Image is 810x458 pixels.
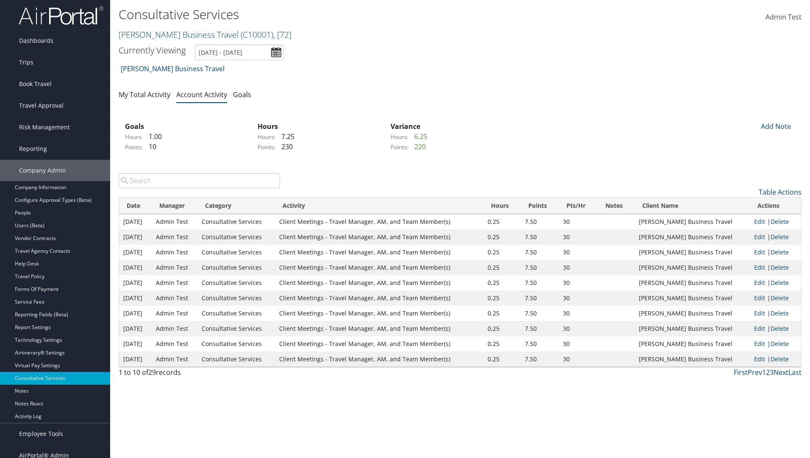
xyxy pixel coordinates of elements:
a: Delete [771,279,789,287]
td: Client Meetings - Travel Manager, AM, and Team Member(s) [275,245,483,260]
td: [PERSON_NAME] Business Travel [635,260,750,275]
td: [DATE] [119,306,152,321]
td: Client Meetings - Travel Manager, AM, and Team Member(s) [275,290,483,306]
td: Client Meetings - Travel Manager, AM, and Team Member(s) [275,214,483,229]
td: [PERSON_NAME] Business Travel [635,214,750,229]
a: 2 [766,368,770,377]
td: 0.25 [483,306,521,321]
td: [PERSON_NAME] Business Travel [635,229,750,245]
span: 230 [277,142,293,151]
a: Table Actions [759,187,802,197]
td: [PERSON_NAME] Business Travel [635,275,750,290]
span: ( C10001 ) [241,29,273,40]
span: Risk Management [19,117,70,138]
th: Notes [598,198,635,214]
td: 30 [559,306,598,321]
a: First [734,368,748,377]
span: Company Admin [19,160,66,181]
td: | [750,229,801,245]
td: [PERSON_NAME] Business Travel [635,352,750,367]
td: Consultative Services [197,245,275,260]
strong: Hours [258,122,278,131]
td: Client Meetings - Travel Manager, AM, and Team Member(s) [275,229,483,245]
a: Delete [771,218,789,226]
a: Edit [754,309,765,317]
a: Delete [771,233,789,241]
td: 0.25 [483,260,521,275]
td: 7.50 [521,290,559,306]
span: 7.25 [277,132,294,141]
td: 7.50 [521,214,559,229]
strong: Variance [391,122,420,131]
td: Consultative Services [197,306,275,321]
td: 7.50 [521,260,559,275]
th: Hours [483,198,521,214]
a: Edit [754,294,765,302]
span: Dashboards [19,30,53,51]
td: 30 [559,321,598,336]
label: Hours: [391,133,408,141]
a: Edit [754,263,765,271]
a: My Total Activity [119,90,170,99]
span: 220 [410,142,426,151]
a: 1 [762,368,766,377]
td: [DATE] [119,321,152,336]
td: 30 [559,290,598,306]
td: 30 [559,336,598,352]
td: 0.25 [483,214,521,229]
a: Edit [754,248,765,256]
a: Delete [771,324,789,332]
a: Delete [771,309,789,317]
a: [PERSON_NAME] Business Travel [119,29,291,40]
td: Client Meetings - Travel Manager, AM, and Team Member(s) [275,275,483,290]
span: Travel Approval [19,95,64,116]
td: 0.25 [483,321,521,336]
td: 7.50 [521,275,559,290]
label: Points: [258,143,275,151]
a: Edit [754,279,765,287]
a: Delete [771,263,789,271]
td: 7.50 [521,321,559,336]
div: 1 to 10 of records [119,367,280,382]
td: [PERSON_NAME] Business Travel [635,290,750,306]
td: Admin Test [152,229,197,245]
a: Last [788,368,802,377]
a: Edit [754,218,765,226]
label: Hours: [258,133,275,141]
td: [DATE] [119,245,152,260]
td: 0.25 [483,229,521,245]
td: Admin Test [152,306,197,321]
td: Admin Test [152,245,197,260]
td: Consultative Services [197,260,275,275]
img: airportal-logo.png [19,6,103,25]
td: Client Meetings - Travel Manager, AM, and Team Member(s) [275,306,483,321]
th: Points [521,198,559,214]
td: Consultative Services [197,336,275,352]
td: Client Meetings - Travel Manager, AM, and Team Member(s) [275,321,483,336]
th: Client Name [635,198,750,214]
span: 10 [144,142,156,151]
td: 0.25 [483,336,521,352]
th: Actions [750,198,801,214]
td: 7.50 [521,336,559,352]
span: 1.00 [144,132,162,141]
td: 30 [559,275,598,290]
th: Date: activate to sort column ascending [119,198,152,214]
td: Client Meetings - Travel Manager, AM, and Team Member(s) [275,336,483,352]
td: 0.25 [483,290,521,306]
td: 7.50 [521,352,559,367]
td: [DATE] [119,352,152,367]
td: Consultative Services [197,321,275,336]
td: Admin Test [152,352,197,367]
td: Admin Test [152,214,197,229]
div: Add Note [755,121,795,131]
a: Delete [771,294,789,302]
a: Edit [754,355,765,363]
a: Next [774,368,788,377]
strong: Goals [125,122,144,131]
td: | [750,306,801,321]
a: Delete [771,340,789,348]
td: Client Meetings - Travel Manager, AM, and Team Member(s) [275,260,483,275]
td: [PERSON_NAME] Business Travel [635,321,750,336]
span: Trips [19,52,33,73]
